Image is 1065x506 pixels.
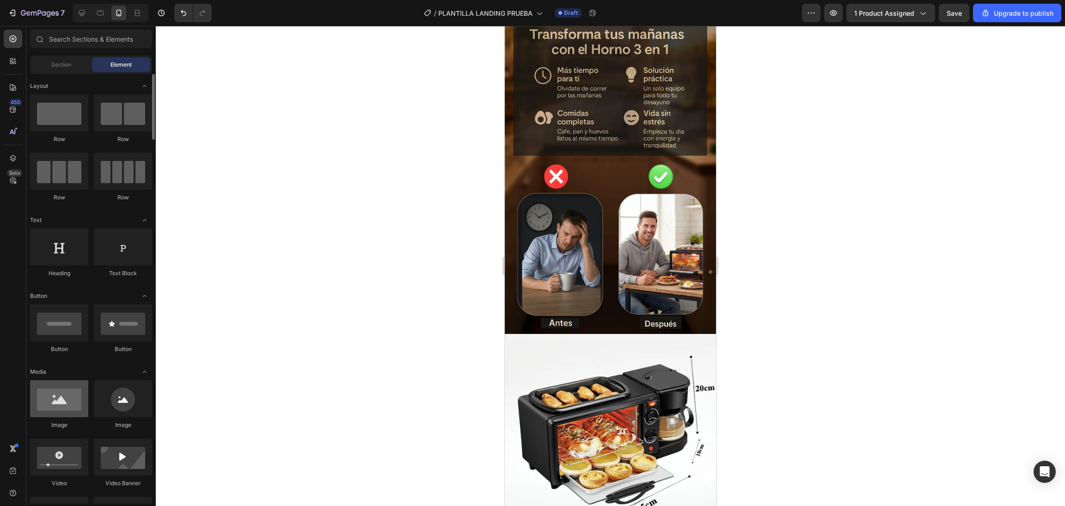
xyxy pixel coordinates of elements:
[434,8,436,18] span: /
[30,368,46,376] span: Media
[1034,461,1056,483] div: Open Intercom Messenger
[9,99,22,106] div: 450
[30,269,88,278] div: Heading
[94,135,152,143] div: Row
[30,479,88,487] div: Video
[51,61,71,69] span: Section
[137,213,152,228] span: Toggle open
[973,4,1061,22] button: Upgrade to publish
[94,479,152,487] div: Video Banner
[854,8,914,18] span: 1 product assigned
[174,4,212,22] div: Undo/Redo
[94,345,152,353] div: Button
[4,4,69,22] button: 7
[137,79,152,93] span: Toggle open
[30,30,152,48] input: Search Sections & Elements
[30,421,88,429] div: Image
[30,216,42,224] span: Text
[846,4,935,22] button: 1 product assigned
[94,193,152,202] div: Row
[30,292,47,300] span: Button
[137,289,152,303] span: Toggle open
[30,345,88,353] div: Button
[94,269,152,278] div: Text Block
[981,8,1053,18] div: Upgrade to publish
[30,135,88,143] div: Row
[947,9,962,17] span: Save
[7,169,22,177] div: Beta
[94,421,152,429] div: Image
[505,26,716,506] iframe: Design area
[61,7,65,19] p: 7
[939,4,969,22] button: Save
[30,82,48,90] span: Layout
[564,9,578,17] span: Draft
[137,364,152,379] span: Toggle open
[110,61,132,69] span: Element
[30,193,88,202] div: Row
[438,8,532,18] span: PLANTILLA LANDING PRUEBA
